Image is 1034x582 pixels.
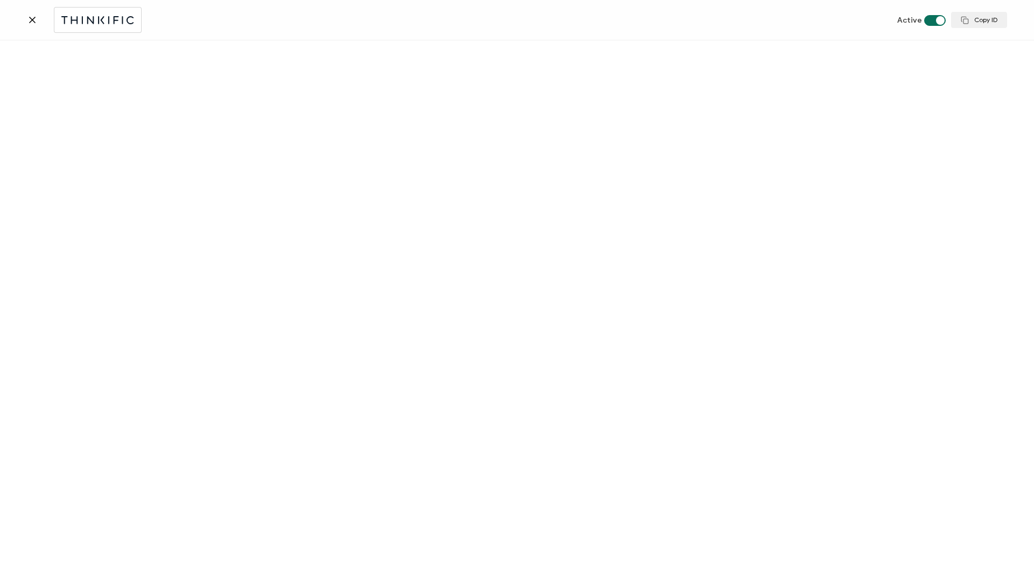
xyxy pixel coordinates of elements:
img: thinkific.svg [60,13,136,27]
iframe: Chat Widget [980,530,1034,582]
span: Active [897,16,922,25]
button: Copy ID [951,12,1007,28]
span: Copy ID [961,16,997,24]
